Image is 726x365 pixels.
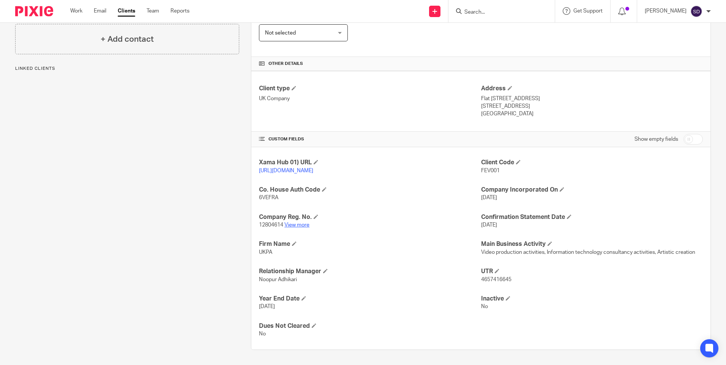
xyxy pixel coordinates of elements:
[481,240,703,248] h4: Main Business Activity
[268,61,303,67] span: Other details
[259,267,481,275] h4: Relationship Manager
[265,30,296,36] span: Not selected
[94,7,106,15] a: Email
[259,322,481,330] h4: Dues Not Cleared
[481,168,500,173] span: FEV001
[259,136,481,142] h4: CUSTOM FIELDS
[481,85,703,93] h4: Address
[147,7,159,15] a: Team
[481,195,497,200] span: [DATE]
[118,7,135,15] a: Clients
[259,240,481,248] h4: Firm Name
[259,277,297,282] span: Noopur Adhikari
[481,250,695,255] span: Video production activities, Information technology consultancy activities, Artistic creation
[259,195,278,200] span: 6VEFRA
[259,222,283,228] span: 12804614
[259,95,481,102] p: UK Company
[481,110,703,118] p: [GEOGRAPHIC_DATA]
[101,33,154,45] h4: + Add contact
[259,295,481,303] h4: Year End Date
[259,331,266,337] span: No
[481,295,703,303] h4: Inactive
[170,7,189,15] a: Reports
[645,7,687,15] p: [PERSON_NAME]
[70,7,82,15] a: Work
[481,222,497,228] span: [DATE]
[259,159,481,167] h4: Xama Hub 01) URL
[481,102,703,110] p: [STREET_ADDRESS]
[464,9,532,16] input: Search
[259,304,275,309] span: [DATE]
[481,267,703,275] h4: UTR
[259,85,481,93] h4: Client type
[481,186,703,194] h4: Company Incorporated On
[259,168,313,173] a: [URL][DOMAIN_NAME]
[284,222,309,228] a: View more
[634,135,678,143] label: Show empty fields
[481,95,703,102] p: Flat [STREET_ADDRESS]
[259,213,481,221] h4: Company Reg. No.
[481,277,511,282] span: 4657416645
[481,159,703,167] h4: Client Code
[690,5,702,17] img: svg%3E
[15,66,239,72] p: Linked clients
[573,8,603,14] span: Get Support
[259,186,481,194] h4: Co. House Auth Code
[259,250,272,255] span: UKPA
[481,304,488,309] span: No
[15,6,53,16] img: Pixie
[481,213,703,221] h4: Confirmation Statement Date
